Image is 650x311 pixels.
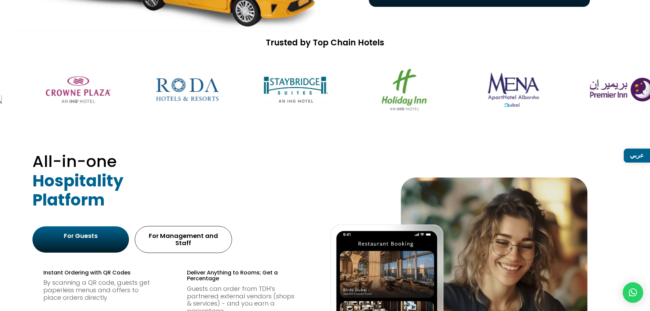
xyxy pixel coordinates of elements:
[43,269,131,277] span: Instant Ordering with QR Codes
[39,232,123,240] div: For Guests
[32,150,117,172] span: All-in-one
[141,232,226,247] div: For Management and Staff
[43,279,157,301] p: By scanning a QR code, guests get paperless menus and offers to place orders directly.
[624,149,650,162] a: عربي
[187,269,278,283] span: Deliver Anything to Rooms; Get a Percentage
[32,170,124,211] strong: Hospitality Platform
